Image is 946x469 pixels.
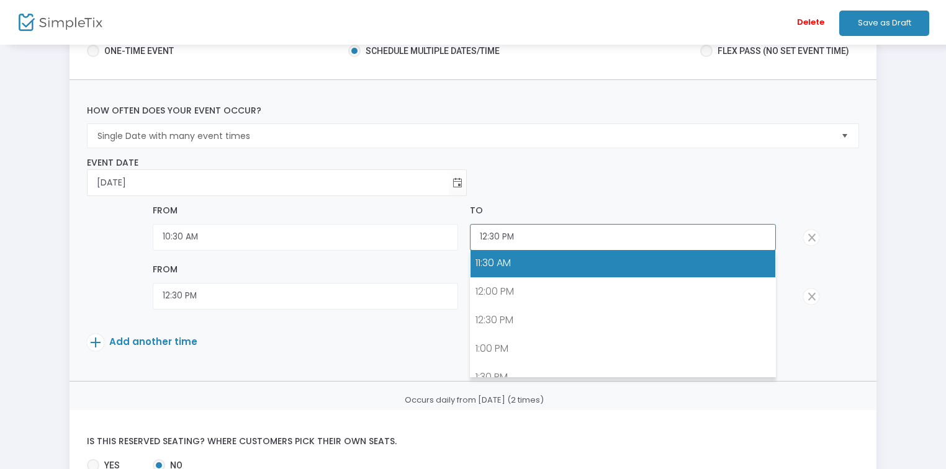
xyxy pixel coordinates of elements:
button: Save as Draft [839,11,929,36]
input: End Time [470,224,775,251]
div: From [153,263,458,276]
input: Start Time [153,224,458,251]
a: 11:30 AM [471,249,775,277]
span: Schedule multiple dates/time [361,45,500,58]
a: 1:00 PM [471,334,775,363]
div: Event Date [87,156,467,169]
span: Single Date with many event times [97,130,831,142]
a: 12:30 PM [471,306,775,334]
label: How often does your event occur? [81,98,865,124]
div: To [470,204,775,217]
span: Occurs daily from [DATE] (2 times) [402,394,544,406]
button: Toggle calendar [449,170,466,195]
span: Delete [797,6,824,39]
span: Add another time [109,335,197,348]
input: Start Time [153,283,458,310]
a: 1:30 PM [471,363,775,391]
a: 12:00 PM [471,277,775,306]
span: one-time event [99,45,174,58]
span: Flex pass (no set event time) [713,45,849,58]
button: Select [836,124,854,148]
label: Is this reserved seating? Where customers pick their own seats. [87,436,858,447]
div: From [153,204,458,217]
input: Start Date [88,170,449,195]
